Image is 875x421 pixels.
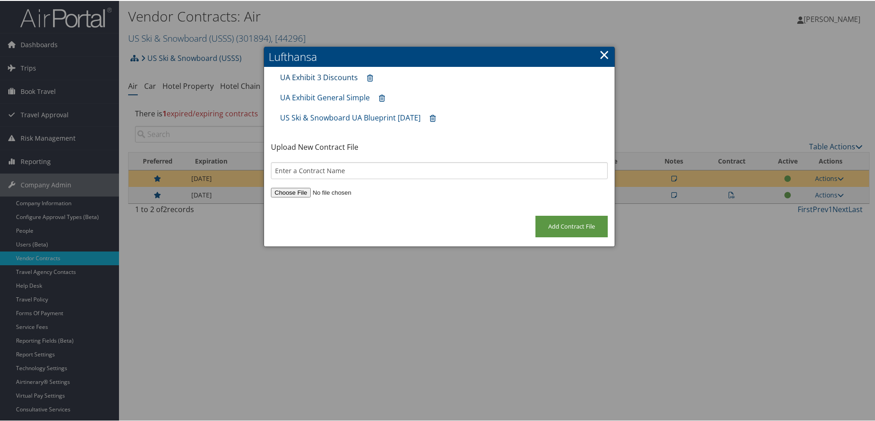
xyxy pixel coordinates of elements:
[280,71,358,82] a: UA Exhibit 3 Discounts
[280,92,370,102] a: UA Exhibit General Simple
[535,215,608,236] input: Add Contract File
[264,46,615,66] h2: Lufthansa
[271,161,608,178] input: Enter a Contract Name
[271,141,608,153] p: Upload New Contract File
[280,112,421,122] a: US Ski & Snowboard UA Blueprint [DATE]
[425,109,440,126] a: Remove contract
[362,69,378,86] a: Remove contract
[599,44,610,63] a: ×
[374,89,389,106] a: Remove contract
